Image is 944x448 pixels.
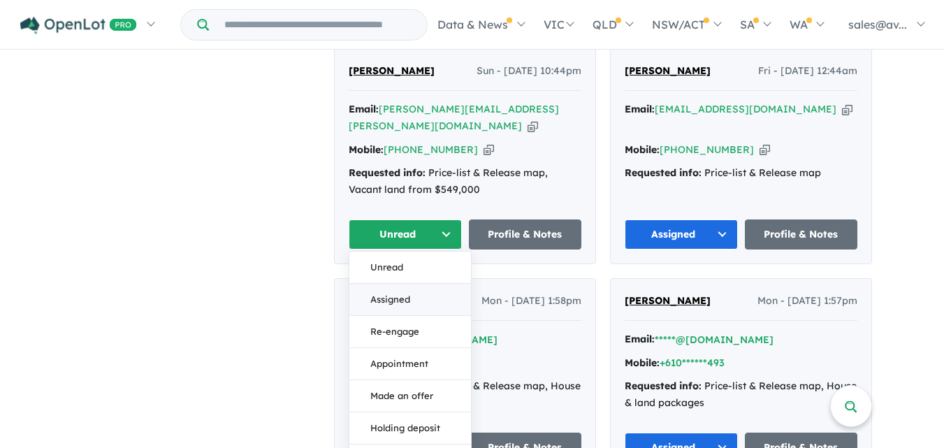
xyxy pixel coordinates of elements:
a: [PERSON_NAME] [625,63,711,80]
div: Price-list & Release map, Vacant land from $549,000 [349,165,581,198]
span: [PERSON_NAME] [625,294,711,307]
a: [PERSON_NAME] [625,293,711,310]
button: Unread [349,219,462,250]
span: Fri - [DATE] 12:44am [758,63,857,80]
span: sales@av... [848,17,907,31]
a: [PHONE_NUMBER] [660,143,754,156]
span: Sun - [DATE] 10:44pm [477,63,581,80]
strong: Email: [625,103,655,115]
button: Holding deposit [349,412,471,445]
a: Profile & Notes [745,219,858,250]
a: [PERSON_NAME][EMAIL_ADDRESS][PERSON_NAME][DOMAIN_NAME] [349,103,559,132]
button: Assigned [349,284,471,316]
strong: Mobile: [625,143,660,156]
div: Price-list & Release map [625,165,857,182]
strong: Requested info: [625,166,702,179]
button: Made an offer [349,380,471,412]
a: [PERSON_NAME] [349,63,435,80]
strong: Email: [625,333,655,345]
button: Re-engage [349,316,471,348]
input: Try estate name, suburb, builder or developer [212,10,424,40]
button: Copy [528,119,538,133]
span: [PERSON_NAME] [349,64,435,77]
button: Appointment [349,348,471,380]
button: Assigned [625,219,738,250]
button: Copy [484,143,494,157]
button: Unread [349,252,471,284]
button: Copy [760,143,770,157]
a: [EMAIL_ADDRESS][DOMAIN_NAME] [655,103,836,115]
strong: Mobile: [349,143,384,156]
strong: Requested info: [625,380,702,392]
a: Profile & Notes [469,219,582,250]
strong: Email: [349,103,379,115]
span: Mon - [DATE] 1:57pm [757,293,857,310]
button: Copy [842,102,852,117]
img: Openlot PRO Logo White [20,17,137,34]
span: [PERSON_NAME] [625,64,711,77]
strong: Mobile: [625,356,660,369]
div: Price-list & Release map, House & land packages [625,378,857,412]
strong: Requested info: [349,166,426,179]
span: Mon - [DATE] 1:58pm [481,293,581,310]
a: [PHONE_NUMBER] [384,143,478,156]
